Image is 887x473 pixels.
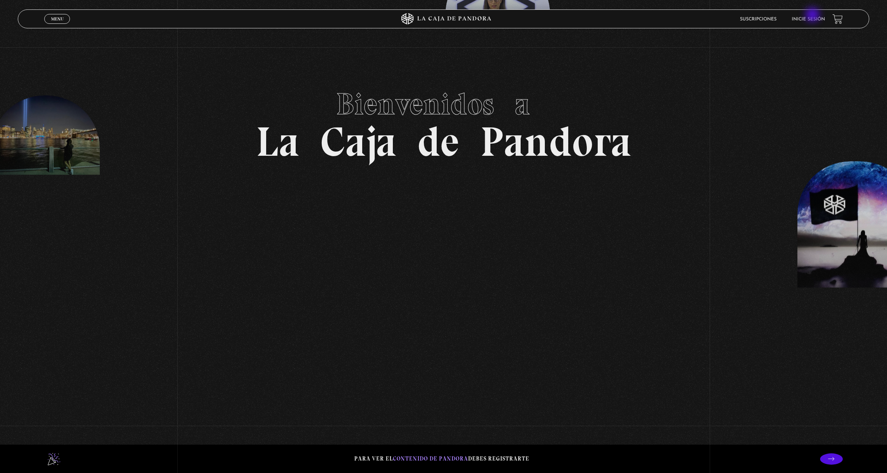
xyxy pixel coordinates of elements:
a: Inicie sesión [792,17,825,22]
p: Para ver el debes registrarte [354,454,529,464]
a: Suscripciones [740,17,777,22]
span: Menu [51,17,64,21]
span: Cerrar [48,23,66,28]
a: View your shopping cart [833,14,843,24]
span: Bienvenidos a [336,86,551,122]
h1: La Caja de Pandora [256,79,631,163]
span: contenido de Pandora [393,455,468,462]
